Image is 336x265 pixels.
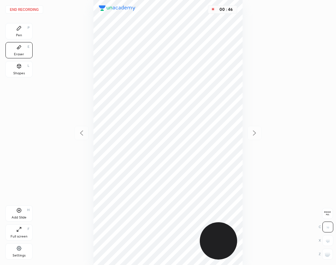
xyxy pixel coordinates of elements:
[319,222,333,232] div: C
[319,235,333,246] div: X
[28,227,30,231] div: F
[218,7,234,12] div: 00 : 46
[14,53,24,56] div: Eraser
[28,45,30,49] div: E
[28,26,30,30] div: P
[11,235,28,238] div: Full screen
[5,5,43,14] button: End recording
[27,208,30,212] div: H
[99,5,136,11] img: logo.38c385cc.svg
[12,216,26,219] div: Add Slide
[13,254,25,257] div: Settings
[28,64,30,68] div: L
[13,72,25,75] div: Shapes
[319,249,333,260] div: Z
[16,34,22,37] div: Pen
[322,211,333,216] span: Erase all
